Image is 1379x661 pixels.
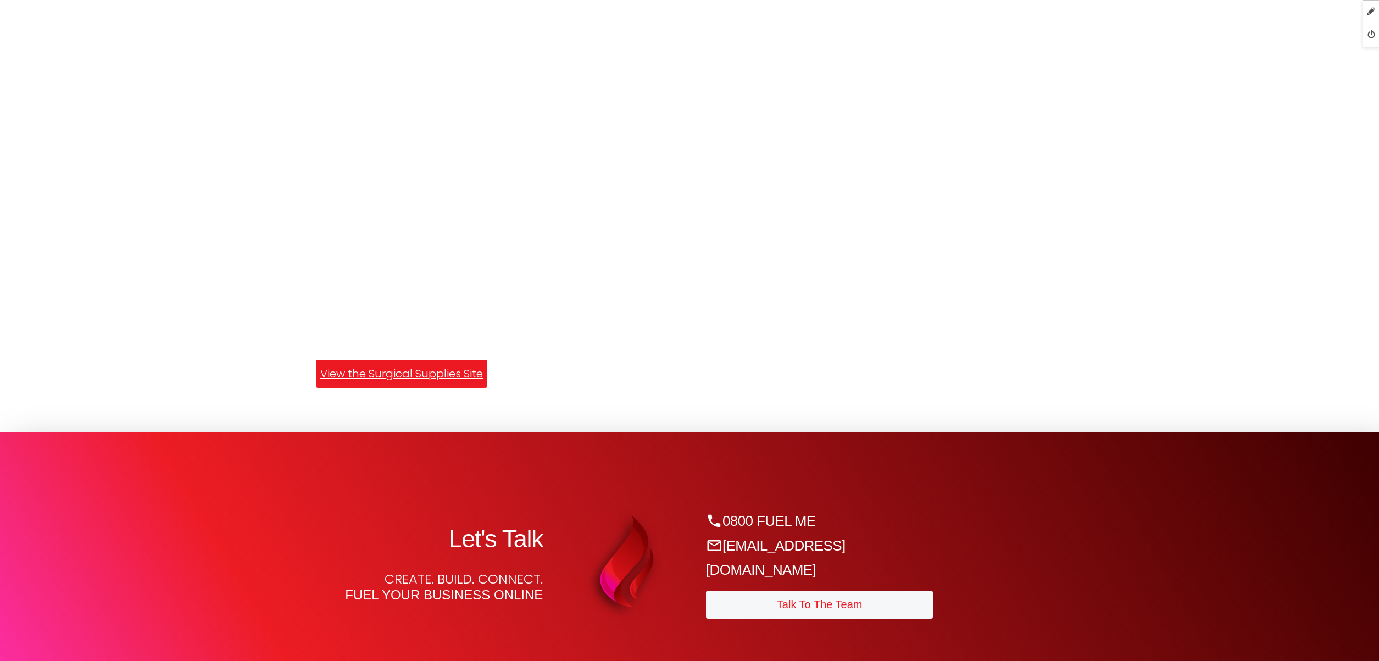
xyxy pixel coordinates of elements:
[316,360,487,388] a: View the Surgical Supplies Site
[345,587,543,602] strong: Fuel your business online
[706,513,816,529] a: 0800 FUEL ME
[706,537,846,578] a: [EMAIL_ADDRESS][DOMAIN_NAME]
[316,524,543,554] h2: Let's Talk
[316,571,543,603] p: Create. Build. Connect.
[581,515,673,607] img: Website Design Auckland
[706,591,933,619] a: Talk To The Team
